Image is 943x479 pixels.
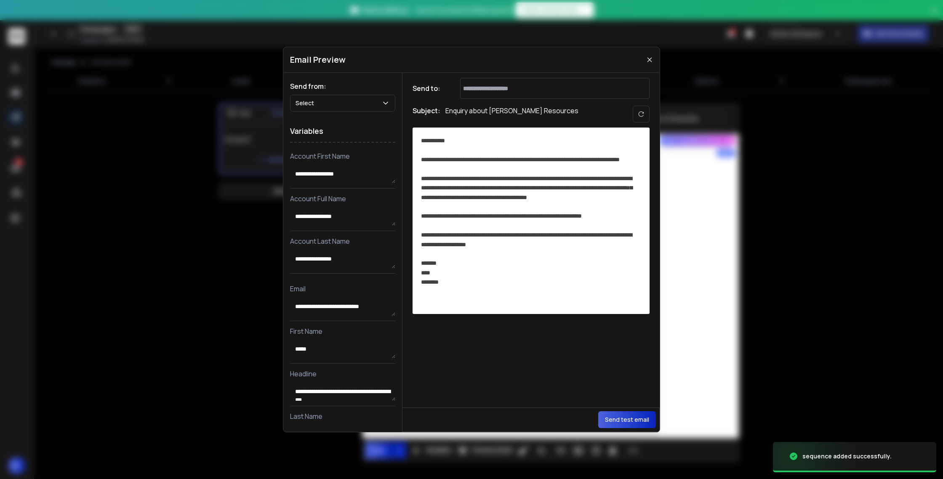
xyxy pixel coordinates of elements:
[598,411,656,428] button: Send test email
[290,120,395,143] h1: Variables
[290,326,395,336] p: First Name
[413,83,446,93] h1: Send to:
[290,81,395,91] h1: Send from:
[290,411,395,421] p: Last Name
[290,151,395,161] p: Account First Name
[290,284,395,294] p: Email
[296,99,317,107] p: Select
[290,54,346,66] h1: Email Preview
[290,369,395,379] p: Headline
[445,106,578,122] p: Enquiry about [PERSON_NAME] Resources
[802,452,892,460] div: sequence added successfully.
[413,106,440,122] h1: Subject:
[290,194,395,204] p: Account Full Name
[290,236,395,246] p: Account Last Name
